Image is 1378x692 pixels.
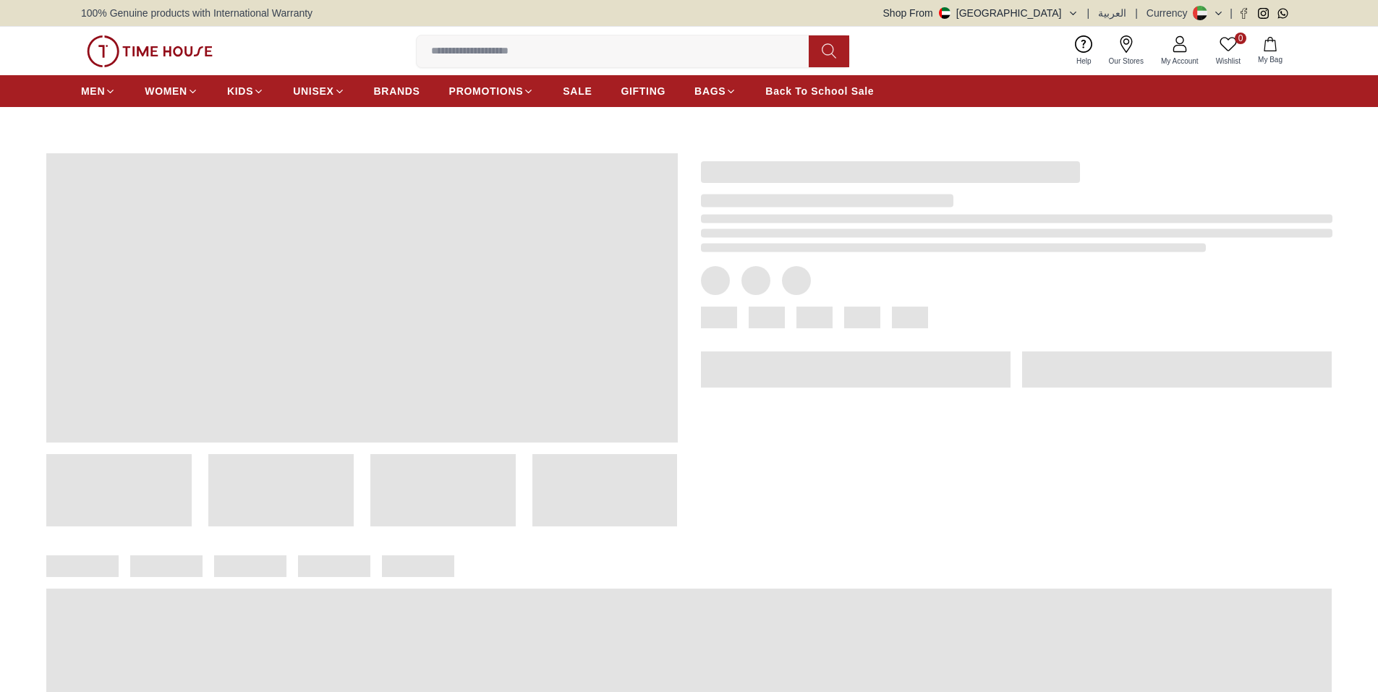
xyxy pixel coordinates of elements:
[1277,8,1288,19] a: Whatsapp
[765,84,874,98] span: Back To School Sale
[883,6,1079,20] button: Shop From[GEOGRAPHIC_DATA]
[1207,33,1249,69] a: 0Wishlist
[374,78,420,104] a: BRANDS
[227,84,253,98] span: KIDS
[1230,6,1233,20] span: |
[81,84,105,98] span: MEN
[293,84,333,98] span: UNISEX
[1155,56,1204,67] span: My Account
[449,78,535,104] a: PROMOTIONS
[563,84,592,98] span: SALE
[1100,33,1152,69] a: Our Stores
[1087,6,1090,20] span: |
[621,84,665,98] span: GIFTING
[1210,56,1246,67] span: Wishlist
[1258,8,1269,19] a: Instagram
[87,35,213,67] img: ...
[765,78,874,104] a: Back To School Sale
[694,84,726,98] span: BAGS
[374,84,420,98] span: BRANDS
[1135,6,1138,20] span: |
[1249,34,1291,68] button: My Bag
[1098,6,1126,20] button: العربية
[1252,54,1288,65] span: My Bag
[1071,56,1097,67] span: Help
[563,78,592,104] a: SALE
[939,7,950,19] img: United Arab Emirates
[81,6,312,20] span: 100% Genuine products with International Warranty
[449,84,524,98] span: PROMOTIONS
[145,84,187,98] span: WOMEN
[1068,33,1100,69] a: Help
[81,78,116,104] a: MEN
[227,78,264,104] a: KIDS
[145,78,198,104] a: WOMEN
[293,78,344,104] a: UNISEX
[621,78,665,104] a: GIFTING
[1238,8,1249,19] a: Facebook
[1147,6,1194,20] div: Currency
[694,78,736,104] a: BAGS
[1235,33,1246,44] span: 0
[1103,56,1149,67] span: Our Stores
